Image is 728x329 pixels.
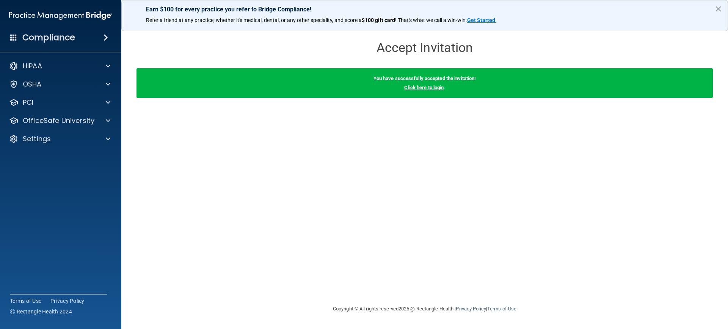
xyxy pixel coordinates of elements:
[136,68,713,98] div: .
[9,61,110,71] a: HIPAA
[9,98,110,107] a: PCI
[487,306,516,312] a: Terms of Use
[9,134,110,143] a: Settings
[23,134,51,143] p: Settings
[467,17,495,23] strong: Get Started
[146,17,362,23] span: Refer a friend at any practice, whether it's medical, dental, or any other speciality, and score a
[9,8,112,23] img: PMB logo
[146,6,703,13] p: Earn $100 for every practice you refer to Bridge Compliance!
[9,116,110,125] a: OfficeSafe University
[22,32,75,43] h4: Compliance
[404,85,444,90] a: Click here to login
[50,297,85,305] a: Privacy Policy
[23,61,42,71] p: HIPAA
[10,297,41,305] a: Terms of Use
[456,306,486,312] a: Privacy Policy
[9,80,110,89] a: OSHA
[23,98,33,107] p: PCI
[467,17,496,23] a: Get Started
[395,17,467,23] span: ! That's what we call a win-win.
[23,80,42,89] p: OSHA
[10,308,72,315] span: Ⓒ Rectangle Health 2024
[373,76,476,81] b: You have successfully accepted the invitation!
[286,297,563,321] div: Copyright © All rights reserved 2025 @ Rectangle Health | |
[23,116,94,125] p: OfficeSafe University
[286,41,563,55] h3: Accept Invitation
[362,17,395,23] strong: $100 gift card
[715,3,722,15] button: Close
